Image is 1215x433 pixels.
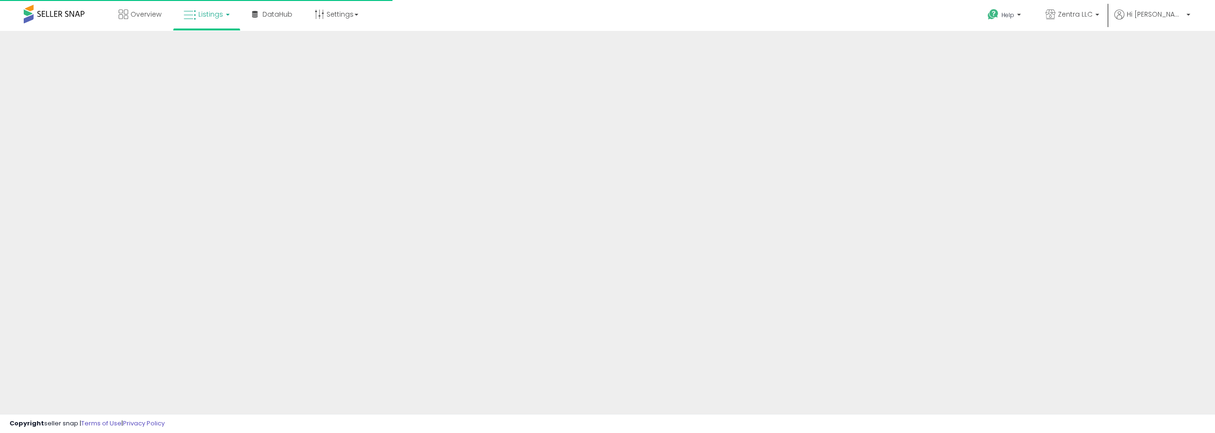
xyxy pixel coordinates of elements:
a: Hi [PERSON_NAME] [1114,10,1190,31]
a: Terms of Use [81,419,121,428]
div: seller snap | | [9,419,165,428]
a: Help [980,1,1030,31]
span: Help [1001,11,1014,19]
i: Get Help [987,9,999,20]
strong: Copyright [9,419,44,428]
span: Listings [198,10,223,19]
span: Overview [131,10,161,19]
a: Privacy Policy [123,419,165,428]
span: DataHub [262,10,292,19]
span: Zentra LLC [1058,10,1093,19]
span: Hi [PERSON_NAME] [1127,10,1184,19]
